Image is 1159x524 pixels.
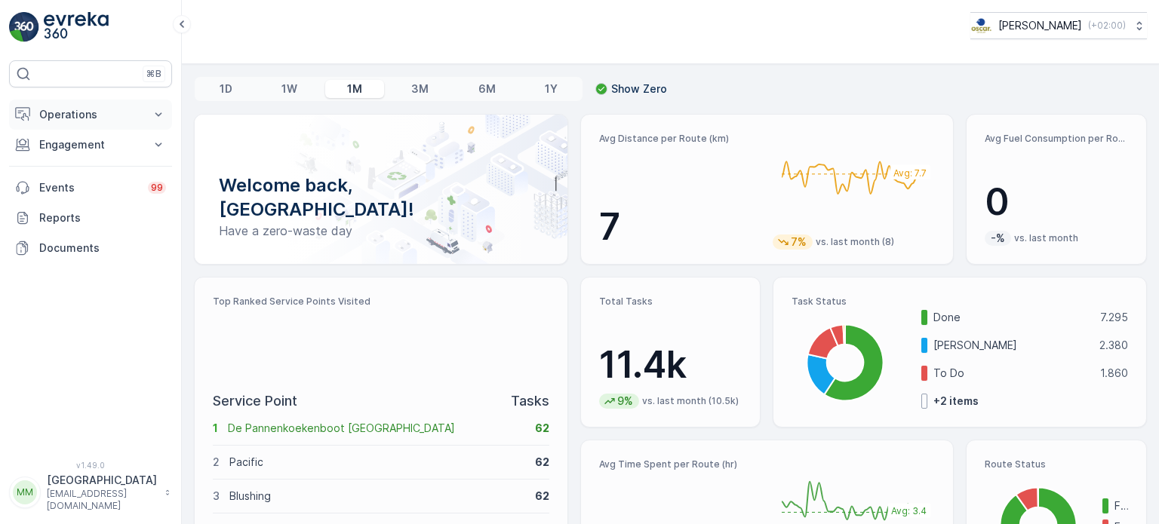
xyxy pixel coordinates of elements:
[599,458,761,470] p: Avg Time Spent per Route (hr)
[9,173,172,203] a: Events99
[213,296,549,308] p: Top Ranked Service Points Visited
[229,489,525,504] p: Blushing
[970,12,1147,39] button: [PERSON_NAME](+02:00)
[616,394,635,409] p: 9%
[44,12,109,42] img: logo_light-DOdMpM7g.png
[9,461,172,470] span: v 1.49.0
[642,395,739,407] p: vs. last month (10.5k)
[39,241,166,256] p: Documents
[933,394,979,409] p: + 2 items
[39,180,139,195] p: Events
[985,179,1128,225] p: 0
[411,81,429,97] p: 3M
[535,455,549,470] p: 62
[9,100,172,130] button: Operations
[9,473,172,512] button: MM[GEOGRAPHIC_DATA][EMAIL_ADDRESS][DOMAIN_NAME]
[47,488,157,512] p: [EMAIL_ADDRESS][DOMAIN_NAME]
[545,81,558,97] p: 1Y
[39,210,166,225] p: Reports
[535,489,549,504] p: 62
[933,338,1090,353] p: [PERSON_NAME]
[933,310,1090,325] p: Done
[989,231,1007,246] p: -%
[281,81,297,97] p: 1W
[347,81,362,97] p: 1M
[213,391,297,412] p: Service Point
[9,12,39,42] img: logo
[511,391,549,412] p: Tasks
[789,234,808,250] p: 7%
[151,182,163,194] p: 99
[970,17,992,34] img: basis-logo_rgb2x.png
[39,137,142,152] p: Engagement
[13,480,37,504] div: MM
[792,296,1128,308] p: Task Status
[985,458,1128,470] p: Route Status
[213,455,220,470] p: 2
[1100,310,1128,325] p: 7.295
[478,81,496,97] p: 6M
[599,204,761,250] p: 7
[1100,366,1128,381] p: 1.860
[228,421,525,436] p: De Pannenkoekenboot [GEOGRAPHIC_DATA]
[39,107,142,122] p: Operations
[933,366,1090,381] p: To Do
[220,81,232,97] p: 1D
[213,489,220,504] p: 3
[1099,338,1128,353] p: 2.380
[816,236,894,248] p: vs. last month (8)
[9,203,172,233] a: Reports
[219,173,543,222] p: Welcome back, [GEOGRAPHIC_DATA]!
[219,222,543,240] p: Have a zero-waste day
[47,473,157,488] p: [GEOGRAPHIC_DATA]
[1014,232,1078,244] p: vs. last month
[146,68,161,80] p: ⌘B
[599,342,742,388] p: 11.4k
[1114,498,1128,513] p: Finished
[985,133,1128,145] p: Avg Fuel Consumption per Route (lt)
[535,421,549,436] p: 62
[9,233,172,263] a: Documents
[229,455,525,470] p: Pacific
[1088,20,1126,32] p: ( +02:00 )
[213,421,218,436] p: 1
[9,130,172,160] button: Engagement
[998,18,1082,33] p: [PERSON_NAME]
[599,296,742,308] p: Total Tasks
[599,133,761,145] p: Avg Distance per Route (km)
[611,81,667,97] p: Show Zero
